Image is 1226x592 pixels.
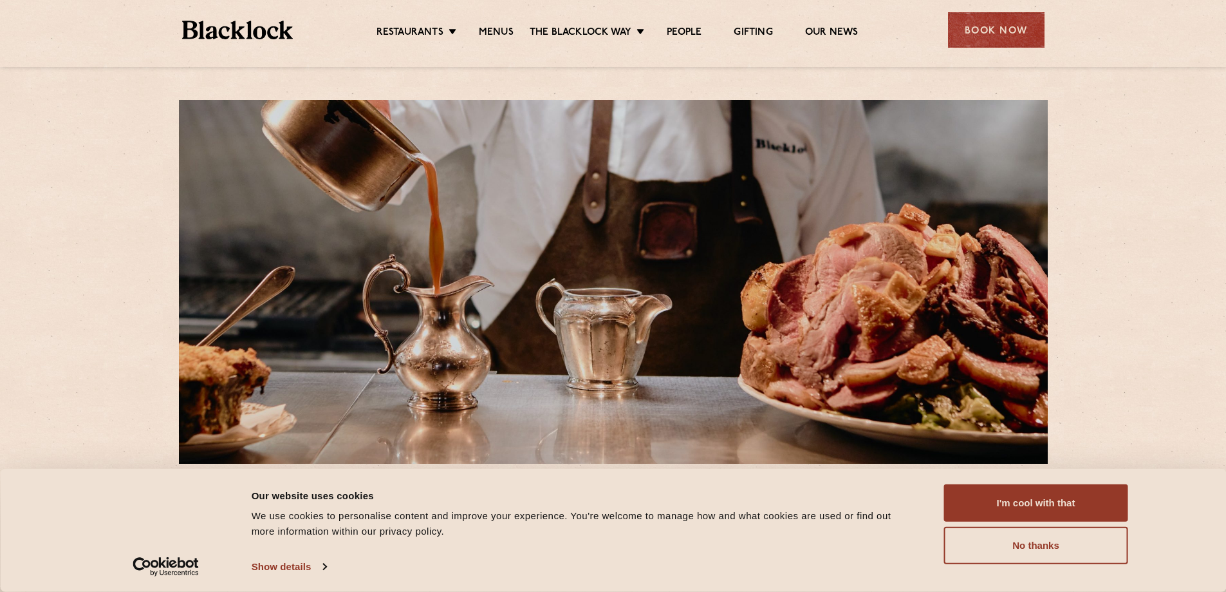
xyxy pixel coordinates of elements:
[252,557,326,577] a: Show details
[805,26,859,41] a: Our News
[944,484,1128,522] button: I'm cool with that
[252,508,915,539] div: We use cookies to personalise content and improve your experience. You're welcome to manage how a...
[182,21,293,39] img: BL_Textured_Logo-footer-cropped.svg
[734,26,772,41] a: Gifting
[109,557,222,577] a: Usercentrics Cookiebot - opens in a new window
[376,26,443,41] a: Restaurants
[944,527,1128,564] button: No thanks
[948,12,1045,48] div: Book Now
[479,26,514,41] a: Menus
[667,26,701,41] a: People
[252,488,915,503] div: Our website uses cookies
[530,26,631,41] a: The Blacklock Way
